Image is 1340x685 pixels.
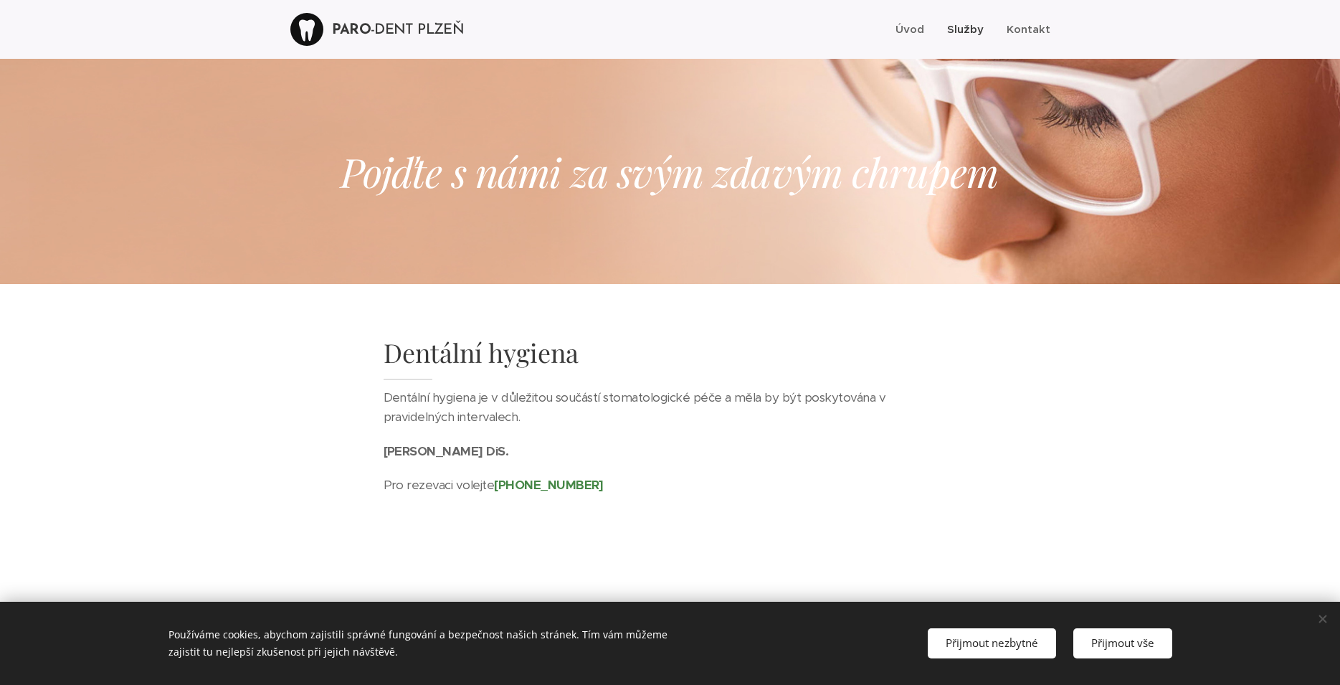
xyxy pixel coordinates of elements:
a: PARO-DENT PLZEŇ [290,11,467,48]
strong: [PERSON_NAME] DiS. [384,443,509,459]
button: Přijmout vše [1073,628,1172,658]
span: Kontakt [1007,22,1050,36]
span: Přijmout nezbytné [946,636,1038,650]
p: Dentální hygiena je v důležitou součástí stomatologické péče a měla by být poskytována v pravidel... [384,388,957,442]
strong: [PHONE_NUMBER] [494,477,604,493]
button: Přijmout nezbytné [928,628,1056,658]
p: Pro rezevaci volejte [384,476,957,496]
span: Přijmout vše [1091,636,1154,650]
em: Pojďte s námi za svým zdavým chrupem [341,144,999,198]
h1: Dentální hygiena [384,336,957,381]
ul: Menu [892,11,1050,47]
span: Úvod [895,22,924,36]
span: Služby [947,22,984,36]
div: Používáme cookies, abychom zajistili správné fungování a bezpečnost našich stránek. Tím vám můžem... [168,616,721,671]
